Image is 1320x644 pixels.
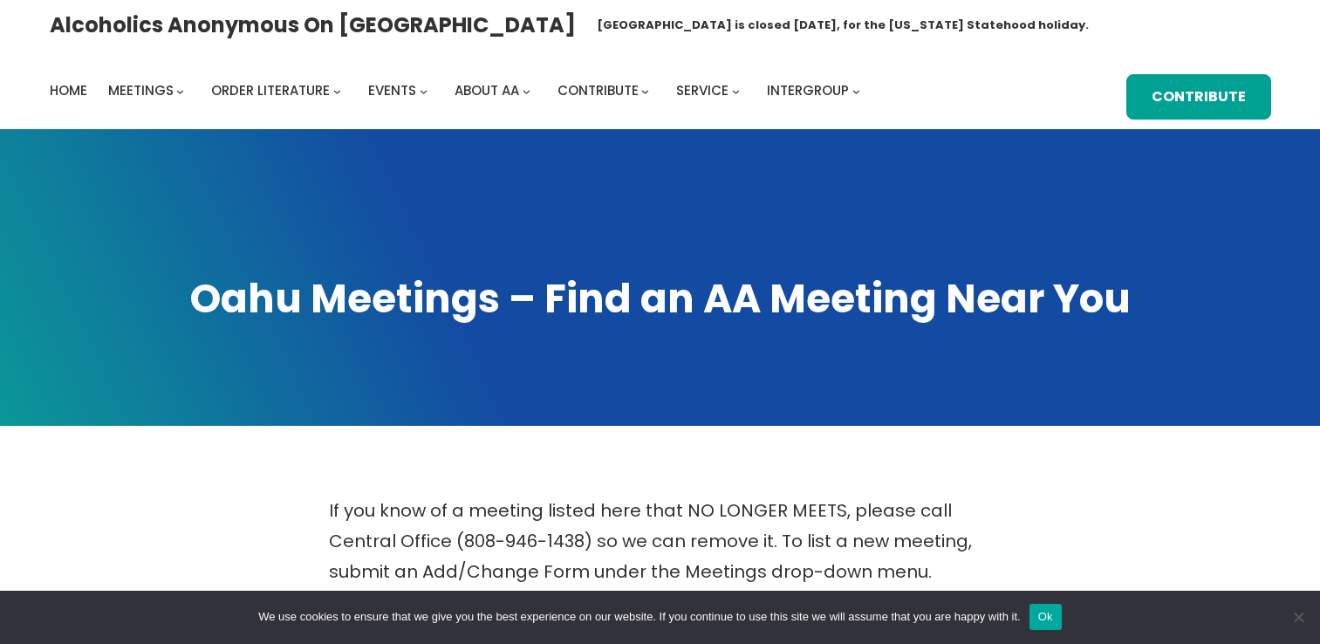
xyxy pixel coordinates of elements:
a: Contribute [1126,74,1271,120]
a: About AA [455,79,519,103]
button: Intergroup submenu [852,87,860,95]
span: Service [676,81,728,99]
span: Intergroup [767,81,849,99]
nav: Intergroup [50,79,866,103]
h1: Oahu Meetings – Find an AA Meeting Near You [50,272,1271,326]
span: Events [368,81,416,99]
span: No [1289,608,1307,626]
a: Alcoholics Anonymous on [GEOGRAPHIC_DATA] [50,6,576,44]
span: Home [50,81,87,99]
a: Home [50,79,87,103]
span: Contribute [557,81,639,99]
a: Intergroup [767,79,849,103]
a: Meetings [108,79,174,103]
button: Events submenu [420,87,427,95]
h1: [GEOGRAPHIC_DATA] is closed [DATE], for the [US_STATE] Statehood holiday. [597,17,1089,34]
button: Ok [1029,604,1062,630]
a: Events [368,79,416,103]
span: We use cookies to ensure that we give you the best experience on our website. If you continue to ... [258,608,1020,626]
span: About AA [455,81,519,99]
span: Meetings [108,81,174,99]
button: Meetings submenu [176,87,184,95]
button: Order Literature submenu [333,87,341,95]
span: Order Literature [211,81,330,99]
a: Contribute [557,79,639,103]
button: About AA submenu [523,87,530,95]
button: Service submenu [732,87,740,95]
a: Service [676,79,728,103]
p: If you know of a meeting listed here that NO LONGER MEETS, please call Central Office (808-946-14... [329,496,992,587]
button: Contribute submenu [641,87,649,95]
